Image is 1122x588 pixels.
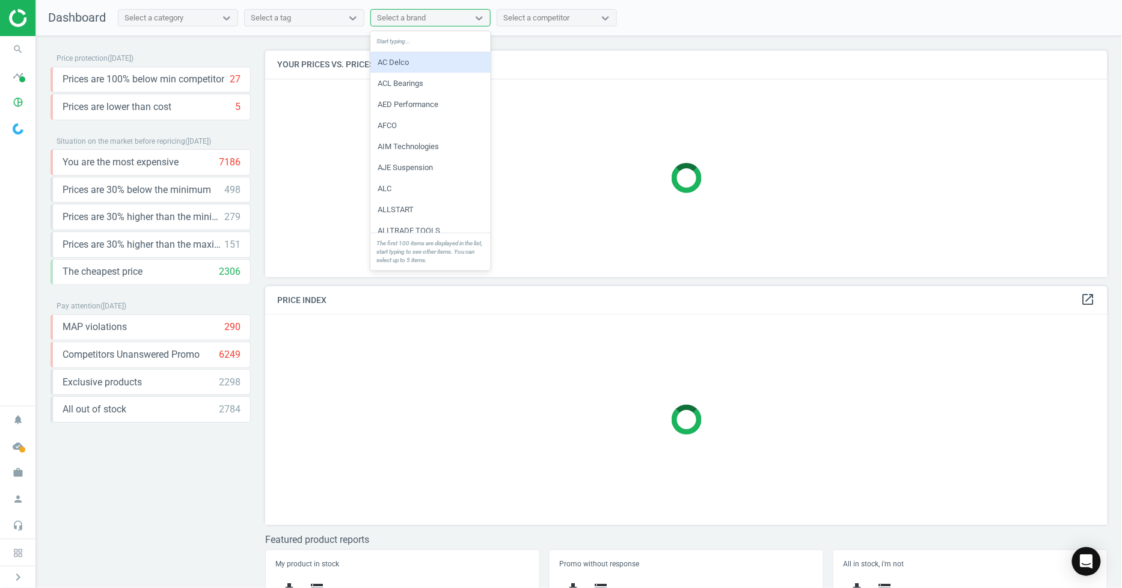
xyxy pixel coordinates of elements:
div: ALLTRADE TOOLS [370,221,491,241]
span: ( [DATE] ) [185,137,211,145]
span: Prices are lower than cost [63,100,171,114]
div: ACL Bearings [370,73,491,94]
div: grid [370,52,491,233]
span: Exclusive products [63,376,142,389]
div: 498 [224,183,241,197]
div: Select a tag [251,13,291,23]
i: open_in_new [1081,292,1096,307]
i: timeline [7,64,29,87]
span: MAP violations [63,320,127,334]
i: headset_mic [7,514,29,537]
span: All out of stock [63,403,126,416]
span: You are the most expensive [63,156,179,169]
h5: All in stock, i'm not [843,560,1097,568]
div: 2306 [219,265,241,278]
div: 2298 [219,376,241,389]
span: Pay attention [57,302,100,310]
div: 7186 [219,156,241,169]
div: 5 [235,100,241,114]
h4: Price Index [265,286,1108,314]
div: AJE Suspension [370,158,491,178]
i: notifications [7,408,29,431]
div: Select a competitor [503,13,569,23]
div: AC Delco [370,52,491,73]
div: 2784 [219,403,241,416]
span: The cheapest price [63,265,143,278]
span: Prices are 100% below min competitor [63,73,224,86]
img: ajHJNr6hYgQAAAAASUVORK5CYII= [9,9,94,27]
div: ALC [370,179,491,199]
button: chevron_right [3,569,33,585]
span: Dashboard [48,10,106,25]
div: 279 [224,210,241,224]
div: 6249 [219,348,241,361]
span: Prices are 30% higher than the maximal [63,238,224,251]
div: ALLSTART [370,200,491,220]
span: Competitors Unanswered Promo [63,348,200,361]
h5: Promo without response [559,560,814,568]
h5: My product in stock [275,560,530,568]
span: ( [DATE] ) [100,302,126,310]
h3: Featured product reports [265,534,1108,545]
div: 151 [224,238,241,251]
i: person [7,488,29,510]
div: Start typing... [370,31,491,52]
span: Prices are 30% below the minimum [63,183,211,197]
div: Open Intercom Messenger [1072,547,1101,576]
img: wGWNvw8QSZomAAAAABJRU5ErkJggg== [13,123,23,135]
i: pie_chart_outlined [7,91,29,114]
span: Price protection [57,54,108,63]
i: cloud_done [7,435,29,458]
div: AED Performance [370,94,491,115]
div: AFCO [370,115,491,136]
div: Select a brand [377,13,426,23]
div: The first 100 items are displayed in the list, start typing to see other items. You can select up... [370,233,491,270]
h4: Your prices vs. prices in stores you monitor [265,51,1108,79]
span: ( [DATE] ) [108,54,133,63]
i: work [7,461,29,484]
span: Prices are 30% higher than the minimum [63,210,224,224]
i: chevron_right [11,570,25,584]
div: Select a category [124,13,183,23]
div: AIM Technologies [370,136,491,157]
span: Situation on the market before repricing [57,137,185,145]
div: 27 [230,73,241,86]
div: 290 [224,320,241,334]
i: search [7,38,29,61]
a: open_in_new [1081,292,1096,308]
